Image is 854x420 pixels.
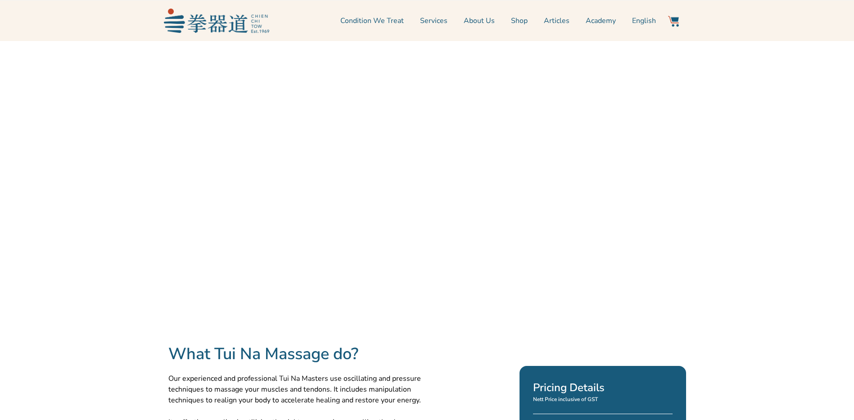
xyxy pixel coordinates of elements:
span: English [632,15,656,26]
a: Shop [511,9,528,32]
a: English [632,9,656,32]
a: Academy [586,9,616,32]
a: Articles [544,9,569,32]
h2: Pricing Details [533,379,673,396]
a: Condition We Treat [340,9,404,32]
p: Ideal in treating [MEDICAL_DATA] and nervous systems conditions such as pain and illness. Tui Na ... [168,155,370,219]
p: Nett Price inclusive of GST [533,396,673,403]
a: Services [420,9,447,32]
h2: What Tui Na Massage do? [168,344,423,364]
h2: Tui Na Massage [168,127,370,146]
p: Our experienced and professional Tui Na Masters use oscillating and pressure techniques to massag... [168,373,423,406]
a: About Us [464,9,495,32]
nav: Menu [274,9,656,32]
